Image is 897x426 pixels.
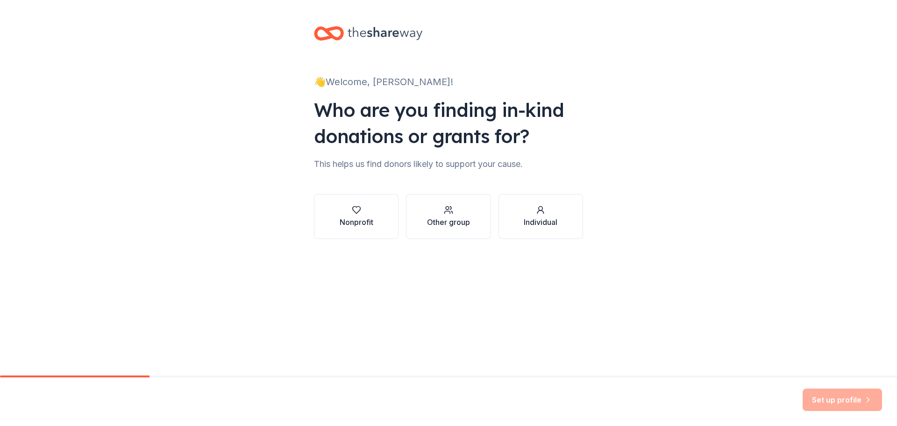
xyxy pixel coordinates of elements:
div: This helps us find donors likely to support your cause. [314,157,583,172]
button: Nonprofit [314,194,399,239]
button: Individual [498,194,583,239]
div: 👋 Welcome, [PERSON_NAME]! [314,74,583,89]
div: Who are you finding in-kind donations or grants for? [314,97,583,149]
div: Individual [524,217,557,228]
button: Other group [406,194,491,239]
div: Other group [427,217,470,228]
div: Nonprofit [340,217,373,228]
